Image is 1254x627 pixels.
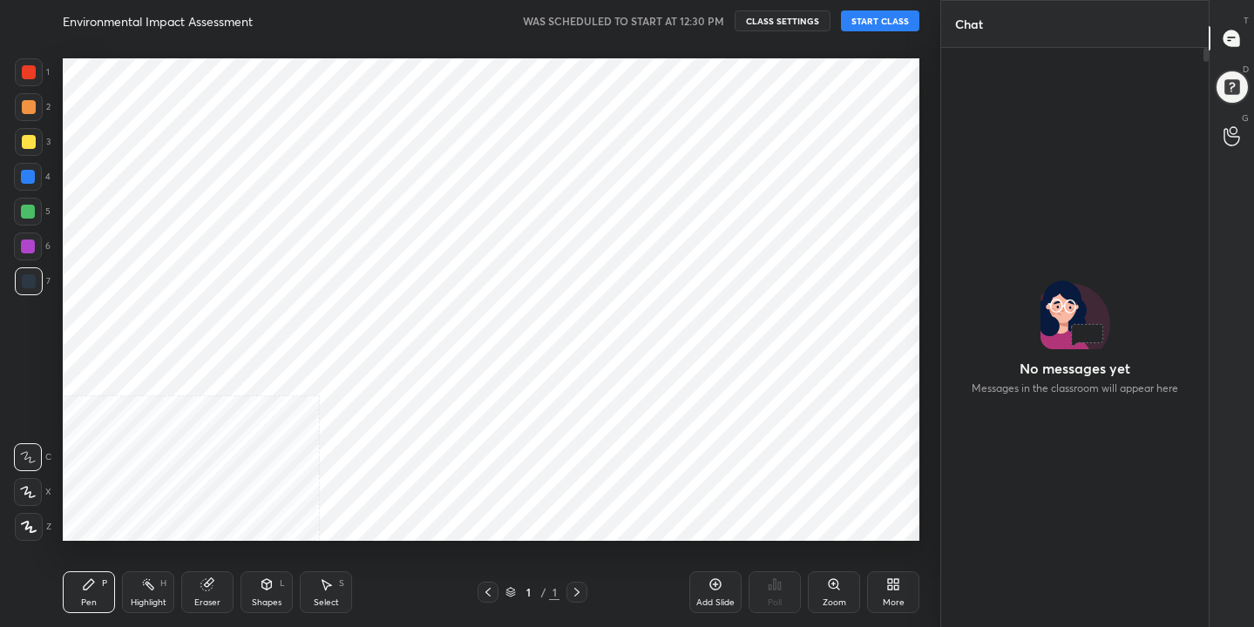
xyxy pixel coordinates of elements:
[14,198,51,226] div: 5
[15,93,51,121] div: 2
[14,233,51,260] div: 6
[15,513,51,541] div: Z
[523,13,724,29] h5: WAS SCHEDULED TO START AT 12:30 PM
[314,598,339,607] div: Select
[15,267,51,295] div: 7
[15,128,51,156] div: 3
[63,13,253,30] h4: Environmental Impact Assessment
[696,598,735,607] div: Add Slide
[102,579,107,588] div: P
[14,443,51,471] div: C
[252,598,281,607] div: Shapes
[14,163,51,191] div: 4
[735,10,830,31] button: CLASS SETTINGS
[339,579,344,588] div: S
[160,579,166,588] div: H
[14,478,51,506] div: X
[549,584,559,600] div: 1
[941,1,997,47] p: Chat
[15,58,50,86] div: 1
[1243,63,1249,76] p: D
[1242,111,1249,125] p: G
[131,598,166,607] div: Highlight
[519,587,537,597] div: 1
[1244,14,1249,27] p: T
[194,598,220,607] div: Eraser
[823,598,846,607] div: Zoom
[81,598,97,607] div: Pen
[540,587,546,597] div: /
[883,598,905,607] div: More
[841,10,919,31] button: START CLASS
[280,579,285,588] div: L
